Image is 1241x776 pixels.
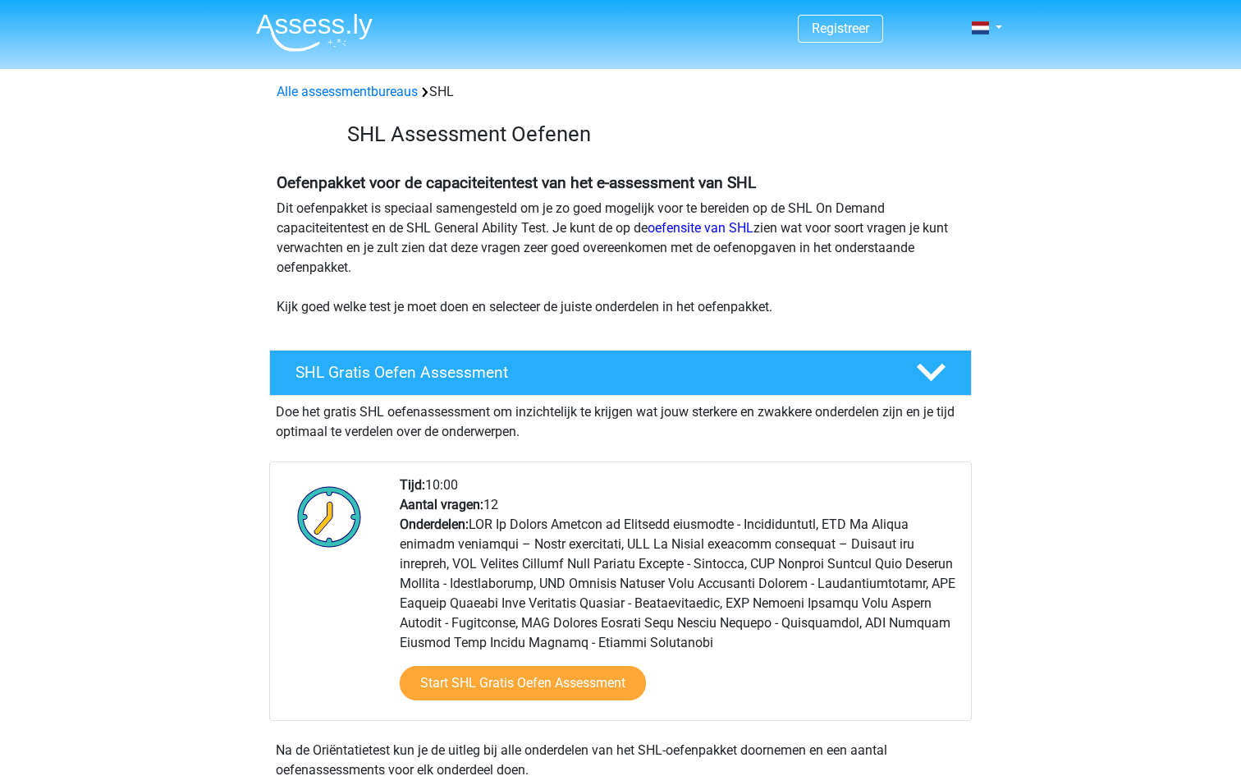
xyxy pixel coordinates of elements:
[270,82,971,102] div: SHL
[812,21,869,36] a: Registreer
[387,475,970,720] div: 10:00 12 LOR Ip Dolors Ametcon ad Elitsedd eiusmodte - Incididuntutl, ETD Ma Aliqua enimadm venia...
[269,396,972,442] div: Doe het gratis SHL oefenassessment om inzichtelijk te krijgen wat jouw sterkere en zwakkere onder...
[400,497,483,512] b: Aantal vragen:
[400,666,646,700] a: Start SHL Gratis Oefen Assessment
[277,173,756,192] b: Oefenpakket voor de capaciteitentest van het e-assessment van SHL
[288,475,371,558] img: Klok
[347,122,959,147] h3: SHL Assessment Oefenen
[277,199,964,317] p: Dit oefenpakket is speciaal samengesteld om je zo goed mogelijk voor te bereiden op de SHL On Dem...
[648,220,753,236] a: oefensite van SHL
[277,84,418,99] a: Alle assessmentbureaus
[263,350,978,396] a: SHL Gratis Oefen Assessment
[295,363,890,382] h4: SHL Gratis Oefen Assessment
[256,13,373,52] img: Assessly
[400,517,469,532] b: Onderdelen:
[400,477,425,493] b: Tijd:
